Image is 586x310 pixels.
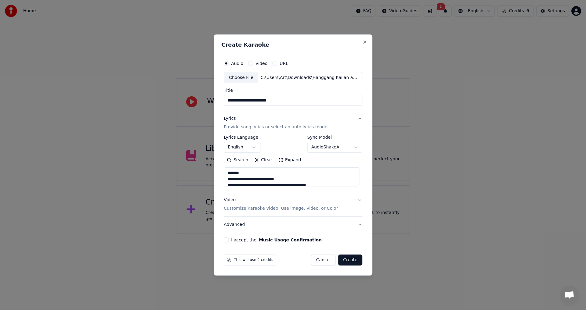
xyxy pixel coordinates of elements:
p: Provide song lyrics or select an auto lyrics model [224,124,328,130]
div: Video [224,197,338,212]
label: Lyrics Language [224,135,260,140]
div: C:\Users\Art\Downloads\Hanggang Kailan ang Baha_.mp3 [258,75,362,81]
label: URL [280,61,288,66]
label: Audio [231,61,243,66]
button: Expand [275,155,304,165]
button: VideoCustomize Karaoke Video: Use Image, Video, or Color [224,192,362,217]
label: Video [255,61,267,66]
div: LyricsProvide song lyrics or select an auto lyrics model [224,135,362,192]
button: I accept the [259,238,322,242]
button: Advanced [224,217,362,233]
label: Title [224,88,362,93]
button: LyricsProvide song lyrics or select an auto lyrics model [224,111,362,135]
p: Customize Karaoke Video: Use Image, Video, or Color [224,205,338,212]
button: Cancel [311,255,336,265]
button: Search [224,155,251,165]
span: This will use 4 credits [234,258,273,262]
div: Choose File [224,72,258,83]
label: I accept the [231,238,322,242]
h2: Create Karaoke [221,42,365,48]
button: Clear [251,155,275,165]
div: Lyrics [224,116,236,122]
label: Sync Model [307,135,362,140]
button: Create [338,255,362,265]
